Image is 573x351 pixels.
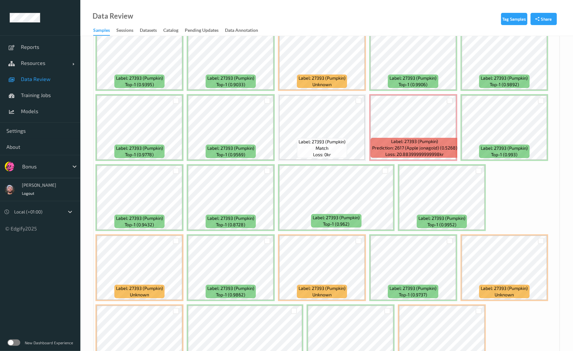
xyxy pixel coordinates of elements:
span: Loss: 20.88399999999998kr [385,151,444,157]
div: Pending Updates [185,27,219,35]
span: top-1 (0.962) [323,221,350,227]
span: Label: 27393 (Pumpkin) [207,285,254,292]
div: Samples [93,27,110,36]
a: Data Annotation [225,26,264,35]
a: Datasets [140,26,163,35]
button: Share [531,13,557,25]
span: Label: 27393 (Pumpkin) [207,75,254,81]
div: Data Annotation [225,27,258,35]
span: Label: 27393 (Pumpkin) [481,75,528,81]
a: Samples [93,26,116,36]
span: top-1 (0.993) [491,151,518,158]
span: Label: 27393 (Pumpkin) [116,75,163,81]
span: Label: 27393 (Pumpkin) [299,139,345,145]
div: Catalog [163,27,178,35]
span: top-1 (0.9033) [216,81,245,88]
span: top-1 (0.9432) [125,221,154,228]
span: Label: 27393 (Pumpkin) [116,145,163,151]
span: Label: 27393 (Pumpkin) [481,145,528,151]
span: unknown [312,292,332,298]
span: Label: 27393 (Pumpkin) [390,75,437,81]
span: match [316,145,328,151]
span: Label: 27393 (Pumpkin) [481,285,528,292]
div: Sessions [116,27,133,35]
span: top-1 (0.9862) [216,292,245,298]
span: top-1 (0.9892) [490,81,519,88]
span: top-1 (0.8728) [216,221,245,228]
a: Pending Updates [185,26,225,35]
button: Tag Samples [501,13,527,25]
span: Label: 27393 (Pumpkin) [116,285,163,292]
span: top-1 (0.9906) [399,81,428,88]
span: Label: 27393 (Pumpkin) [299,75,345,81]
span: Label: 27393 (Pumpkin) [390,285,437,292]
span: Loss: 0kr [313,151,331,158]
span: Label: 27393 (Pumpkin) [418,215,465,221]
span: top-1 (0.9569) [216,151,245,158]
span: Prediction: 2617 (Apple jonagold) (0.5268) [372,145,457,151]
span: unknown [495,292,514,298]
span: top-1 (0.9395) [125,81,154,88]
span: unknown [130,292,149,298]
span: top-1 (0.9778) [125,151,154,158]
span: unknown [312,81,332,88]
span: Label: 27393 (Pumpkin) [207,215,254,221]
div: Data Review [93,13,133,19]
span: top-1 (0.9737) [399,292,427,298]
span: Label: 27393 (Pumpkin) [313,214,360,221]
span: Label: 27393 (Pumpkin) [391,138,438,145]
span: Label: 27393 (Pumpkin) [207,145,254,151]
div: Datasets [140,27,157,35]
span: Label: 27393 (Pumpkin) [116,215,163,221]
span: top-1 (0.9952) [427,221,456,228]
span: Label: 27393 (Pumpkin) [299,285,345,292]
a: Sessions [116,26,140,35]
a: Catalog [163,26,185,35]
